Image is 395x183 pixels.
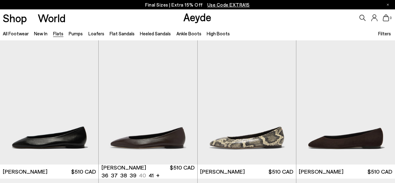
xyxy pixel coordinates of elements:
[99,40,197,165] div: 1 / 6
[389,16,392,20] span: 0
[110,31,135,36] a: Flat Sandals
[3,168,47,175] span: [PERSON_NAME]
[183,10,211,23] a: Aeyde
[368,168,392,175] span: $510 CAD
[207,31,230,36] a: High Boots
[101,164,146,171] span: [PERSON_NAME]
[34,31,47,36] a: New In
[101,171,152,179] ul: variant
[296,40,395,165] img: Ellie Suede Almond-Toe Flats
[198,165,296,179] a: [PERSON_NAME] $510 CAD
[140,31,171,36] a: Heeled Sandals
[378,31,391,36] span: Filters
[88,31,104,36] a: Loafers
[3,31,29,36] a: All Footwear
[111,171,118,179] li: 37
[3,13,27,23] a: Shop
[269,168,293,175] span: $510 CAD
[101,171,108,179] li: 36
[200,168,245,175] span: [PERSON_NAME]
[149,171,154,179] li: 41
[38,13,66,23] a: World
[207,2,250,8] span: Navigate to /collections/ss25-final-sizes
[176,31,201,36] a: Ankle Boots
[170,164,195,179] span: $510 CAD
[156,171,160,179] li: +
[145,1,250,9] p: Final Sizes | Extra 15% Off
[198,40,296,165] img: Ellie Almond-Toe Flats
[99,165,197,179] a: [PERSON_NAME] 36 37 38 39 40 41 + $510 CAD
[53,31,63,36] a: Flats
[99,40,197,165] img: Ellie Almond-Toe Flats
[296,165,395,179] a: [PERSON_NAME] $510 CAD
[383,14,389,21] a: 0
[69,31,83,36] a: Pumps
[299,168,343,175] span: [PERSON_NAME]
[120,171,127,179] li: 38
[99,40,197,165] a: Next slide Previous slide
[71,168,96,175] span: $510 CAD
[130,171,136,179] li: 39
